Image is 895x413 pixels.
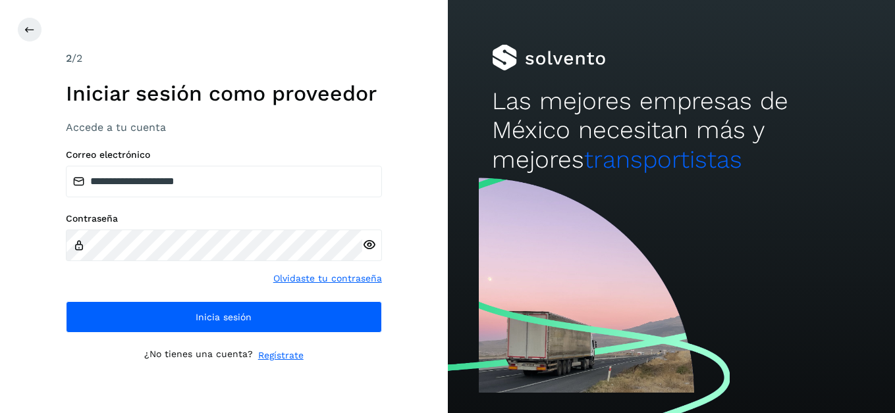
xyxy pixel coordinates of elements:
label: Contraseña [66,213,382,224]
span: 2 [66,52,72,64]
div: /2 [66,51,382,66]
h1: Iniciar sesión como proveedor [66,81,382,106]
h3: Accede a tu cuenta [66,121,382,134]
h2: Las mejores empresas de México necesitan más y mejores [492,87,850,174]
button: Inicia sesión [66,301,382,333]
span: transportistas [584,145,742,174]
a: Regístrate [258,349,304,362]
label: Correo electrónico [66,149,382,160]
p: ¿No tienes una cuenta? [144,349,253,362]
a: Olvidaste tu contraseña [273,272,382,285]
span: Inicia sesión [196,312,252,322]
